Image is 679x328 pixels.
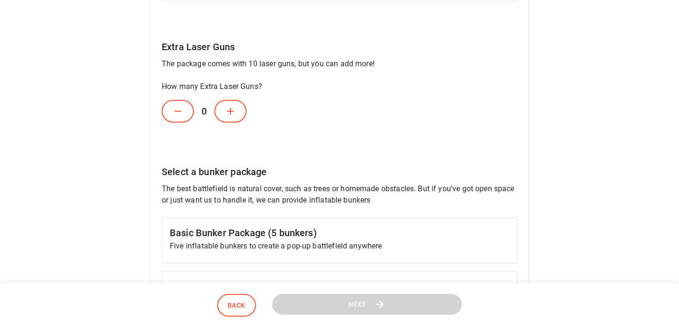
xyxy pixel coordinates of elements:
[217,294,256,317] button: Back
[228,300,246,311] span: Back
[162,183,517,206] p: The best battlefield is natural cover, such as trees or homemade obstacles. But if you've got ope...
[170,225,509,240] h6: Basic Bunker Package (5 bunkers)
[349,299,367,310] span: Next
[272,294,462,315] button: Next
[162,58,517,70] p: The package comes with 10 laser guns, but you can add more!
[170,279,509,294] h6: Epic Bunker Package (10 bunkers)
[162,164,517,179] h6: Select a bunker package
[162,81,517,92] p: How many Extra Laser Guns?
[170,240,509,252] p: Five inflatable bunkers to create a pop-up battlefield anywhere
[162,39,517,54] h6: Extra Laser Guns
[194,96,214,126] h6: 0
